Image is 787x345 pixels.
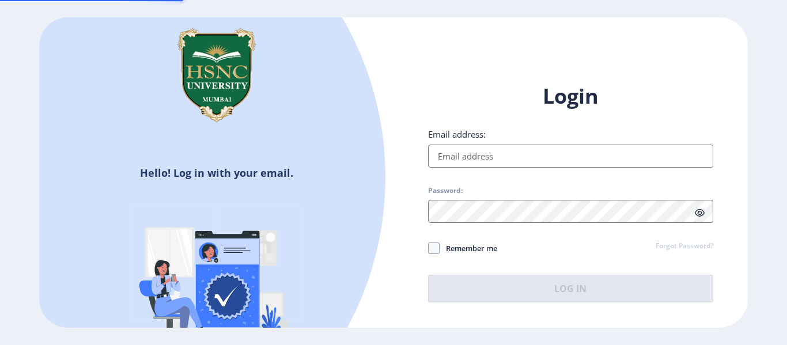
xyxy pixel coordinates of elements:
h1: Login [428,82,713,110]
label: Password: [428,186,463,195]
input: Email address [428,145,713,168]
img: hsnc.png [159,17,274,132]
button: Log In [428,275,713,302]
a: Forgot Password? [656,241,713,252]
span: Remember me [440,241,497,255]
label: Email address: [428,128,486,140]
